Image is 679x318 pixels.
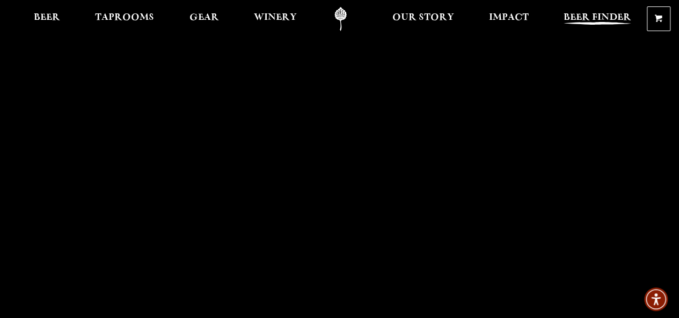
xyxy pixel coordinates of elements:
[88,7,161,31] a: Taprooms
[189,13,219,22] span: Gear
[247,7,304,31] a: Winery
[557,7,638,31] a: Beer Finder
[564,13,631,22] span: Beer Finder
[95,13,154,22] span: Taprooms
[182,7,226,31] a: Gear
[385,7,461,31] a: Our Story
[644,287,668,311] div: Accessibility Menu
[489,13,529,22] span: Impact
[254,13,297,22] span: Winery
[27,7,67,31] a: Beer
[482,7,536,31] a: Impact
[392,13,454,22] span: Our Story
[320,7,361,31] a: Odell Home
[34,13,60,22] span: Beer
